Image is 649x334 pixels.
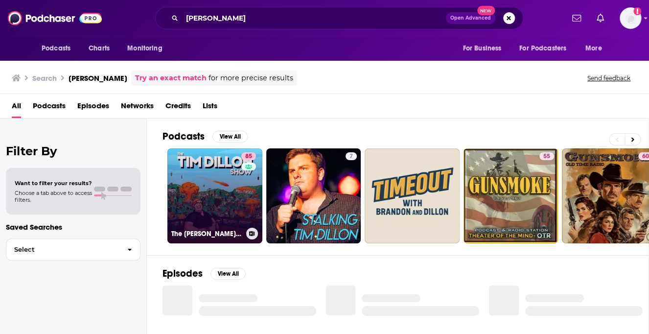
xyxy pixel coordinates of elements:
[450,16,491,21] span: Open Advanced
[642,152,649,162] span: 60
[162,130,205,143] h2: Podcasts
[593,10,608,26] a: Show notifications dropdown
[266,148,361,243] a: 7
[77,98,109,118] a: Episodes
[245,152,252,162] span: 85
[579,39,614,58] button: open menu
[241,152,256,160] a: 85
[162,267,246,280] a: EpisodesView All
[171,230,242,238] h3: The [PERSON_NAME] Show
[12,98,21,118] a: All
[6,144,140,158] h2: Filter By
[464,148,558,243] a: 55
[6,239,140,261] button: Select
[543,152,550,162] span: 55
[15,180,92,187] span: Want to filter your results?
[346,152,357,160] a: 7
[6,246,119,253] span: Select
[539,152,554,160] a: 55
[89,42,110,55] span: Charts
[35,39,83,58] button: open menu
[210,268,246,280] button: View All
[477,6,495,15] span: New
[203,98,217,118] a: Lists
[162,267,203,280] h2: Episodes
[568,10,585,26] a: Show notifications dropdown
[633,7,641,15] svg: Add a profile image
[349,152,353,162] span: 7
[33,98,66,118] a: Podcasts
[446,12,495,24] button: Open AdvancedNew
[82,39,116,58] a: Charts
[585,42,602,55] span: More
[620,7,641,29] button: Show profile menu
[584,74,633,82] button: Send feedback
[155,7,523,29] div: Search podcasts, credits, & more...
[69,73,127,83] h3: [PERSON_NAME]
[6,222,140,232] p: Saved Searches
[165,98,191,118] a: Credits
[135,72,207,84] a: Try an exact match
[162,130,248,143] a: PodcastsView All
[519,42,566,55] span: For Podcasters
[456,39,513,58] button: open menu
[182,10,446,26] input: Search podcasts, credits, & more...
[620,7,641,29] span: Logged in as Bobhunt28
[463,42,501,55] span: For Business
[42,42,70,55] span: Podcasts
[620,7,641,29] img: User Profile
[167,148,262,243] a: 85The [PERSON_NAME] Show
[212,131,248,143] button: View All
[120,39,175,58] button: open menu
[32,73,57,83] h3: Search
[8,9,102,27] img: Podchaser - Follow, Share and Rate Podcasts
[121,98,154,118] a: Networks
[209,72,293,84] span: for more precise results
[127,42,162,55] span: Monitoring
[15,190,92,203] span: Choose a tab above to access filters.
[513,39,580,58] button: open menu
